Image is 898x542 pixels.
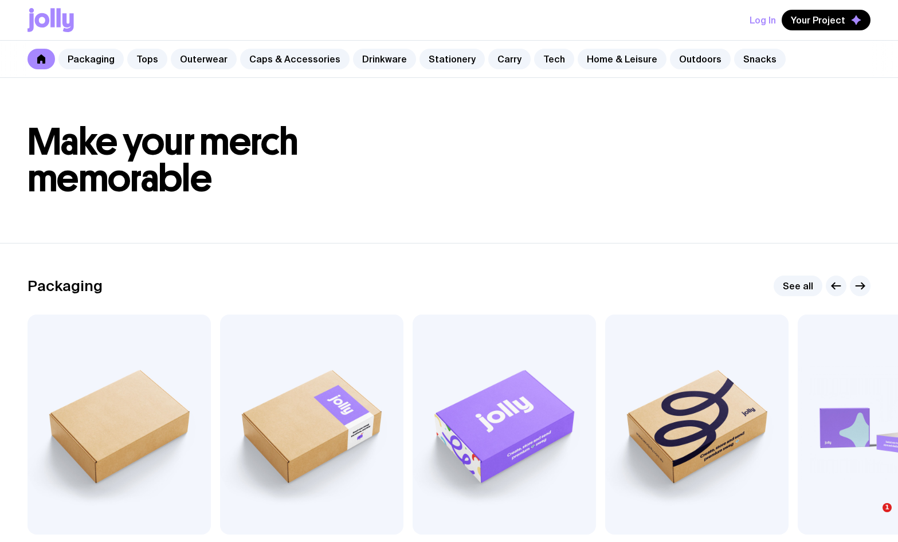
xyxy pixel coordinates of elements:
[791,14,845,26] span: Your Project
[534,49,574,69] a: Tech
[28,277,103,294] h2: Packaging
[578,49,666,69] a: Home & Leisure
[419,49,485,69] a: Stationery
[353,49,416,69] a: Drinkware
[782,10,870,30] button: Your Project
[488,49,531,69] a: Carry
[734,49,786,69] a: Snacks
[883,503,892,512] span: 1
[859,503,887,531] iframe: Intercom live chat
[28,119,299,201] span: Make your merch memorable
[670,49,731,69] a: Outdoors
[240,49,350,69] a: Caps & Accessories
[127,49,167,69] a: Tops
[774,276,822,296] a: See all
[750,10,776,30] button: Log In
[58,49,124,69] a: Packaging
[171,49,237,69] a: Outerwear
